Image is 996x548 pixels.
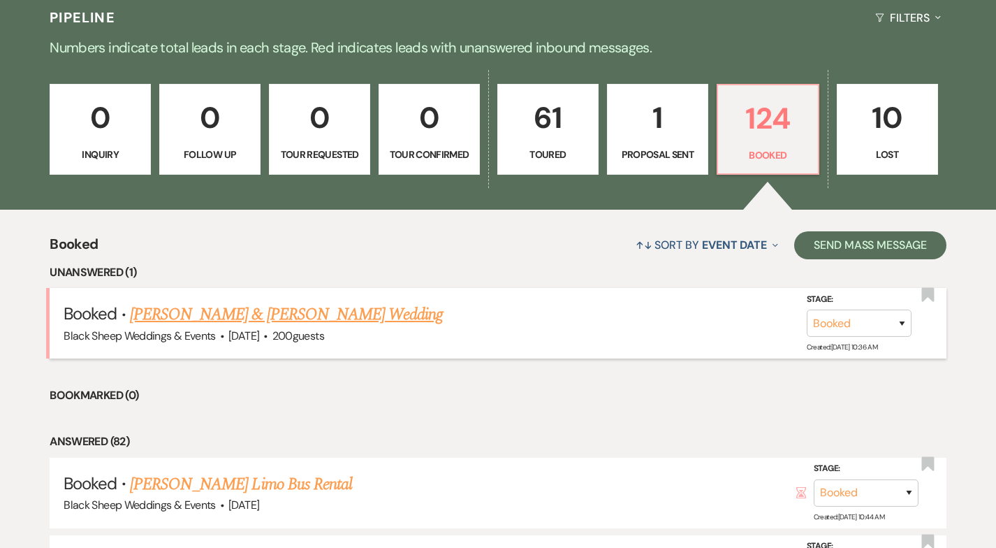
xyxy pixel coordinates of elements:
[497,84,599,175] a: 61Toured
[228,329,259,343] span: [DATE]
[278,94,361,141] p: 0
[50,387,946,405] li: Bookmarked (0)
[64,329,215,343] span: Black Sheep Weddings & Events
[616,147,699,162] p: Proposal Sent
[130,302,443,327] a: [PERSON_NAME] & [PERSON_NAME] Wedding
[50,84,151,175] a: 0Inquiry
[272,329,324,343] span: 200 guests
[159,84,261,175] a: 0Follow Up
[59,94,142,141] p: 0
[726,147,810,163] p: Booked
[130,472,352,497] a: [PERSON_NAME] Limo Bus Rental
[168,147,251,162] p: Follow Up
[702,238,767,252] span: Event Date
[607,84,708,175] a: 1Proposal Sent
[388,147,471,162] p: Tour Confirmed
[64,498,215,512] span: Black Sheep Weddings & Events
[814,512,884,521] span: Created: [DATE] 10:44 AM
[726,95,810,142] p: 124
[228,498,259,512] span: [DATE]
[50,433,946,451] li: Answered (82)
[794,231,946,259] button: Send Mass Message
[278,147,361,162] p: Tour Requested
[506,94,589,141] p: 61
[846,94,929,141] p: 10
[50,264,946,282] li: Unanswered (1)
[59,147,142,162] p: Inquiry
[64,473,117,494] span: Booked
[636,238,652,252] span: ↑↓
[50,8,115,27] h3: Pipeline
[814,461,918,477] label: Stage:
[846,147,929,162] p: Lost
[807,342,877,352] span: Created: [DATE] 10:36 AM
[388,94,471,141] p: 0
[269,84,370,175] a: 0Tour Requested
[717,84,819,175] a: 124Booked
[64,303,117,324] span: Booked
[616,94,699,141] p: 1
[837,84,938,175] a: 10Lost
[506,147,589,162] p: Toured
[379,84,480,175] a: 0Tour Confirmed
[630,226,784,264] button: Sort By Event Date
[168,94,251,141] p: 0
[807,292,911,308] label: Stage:
[50,233,98,264] span: Booked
